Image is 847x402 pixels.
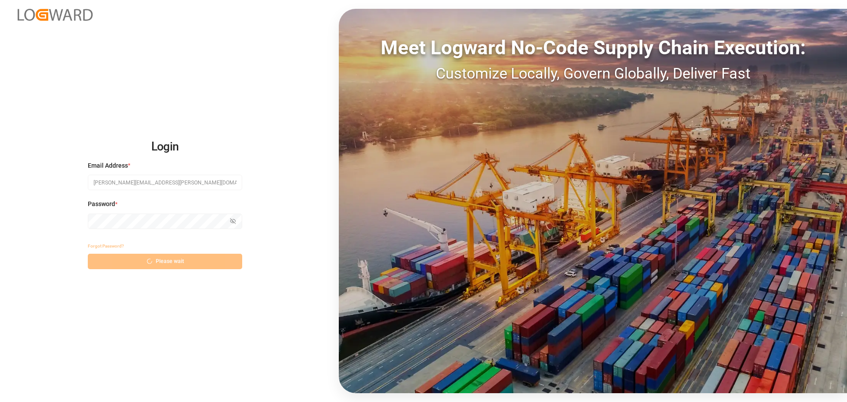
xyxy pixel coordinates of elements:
h2: Login [88,133,242,161]
span: Email Address [88,161,128,170]
span: Password [88,199,115,209]
div: Customize Locally, Govern Globally, Deliver Fast [339,62,847,85]
div: Meet Logward No-Code Supply Chain Execution: [339,33,847,62]
input: Enter your email [88,175,242,190]
img: Logward_new_orange.png [18,9,93,21]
